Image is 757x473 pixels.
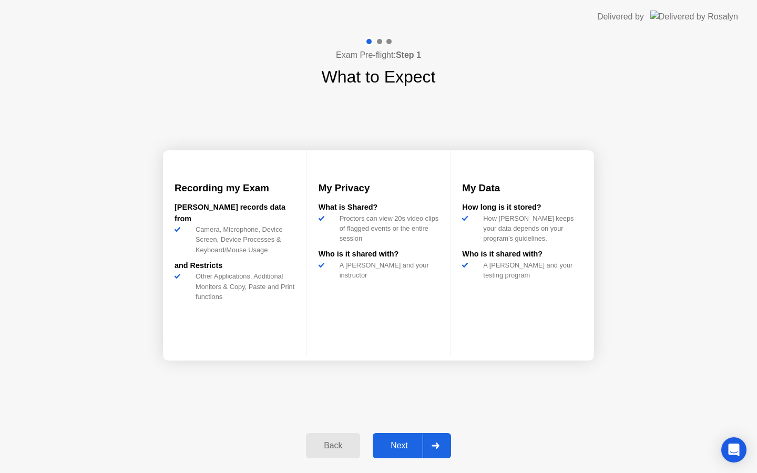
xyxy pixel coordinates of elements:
h3: My Privacy [319,181,439,196]
img: Delivered by Rosalyn [650,11,738,23]
div: Other Applications, Additional Monitors & Copy, Paste and Print functions [191,271,295,302]
div: How [PERSON_NAME] keeps your data depends on your program’s guidelines. [479,213,582,244]
b: Step 1 [396,50,421,59]
div: What is Shared? [319,202,439,213]
div: [PERSON_NAME] records data from [175,202,295,224]
h4: Exam Pre-flight: [336,49,421,61]
div: Camera, Microphone, Device Screen, Device Processes & Keyboard/Mouse Usage [191,224,295,255]
div: Who is it shared with? [319,249,439,260]
h1: What to Expect [322,64,436,89]
div: Delivered by [597,11,644,23]
div: and Restricts [175,260,295,272]
h3: Recording my Exam [175,181,295,196]
button: Back [306,433,360,458]
div: Back [309,441,357,450]
div: A [PERSON_NAME] and your testing program [479,260,582,280]
div: Open Intercom Messenger [721,437,746,462]
div: Who is it shared with? [462,249,582,260]
button: Next [373,433,451,458]
div: A [PERSON_NAME] and your instructor [335,260,439,280]
div: Next [376,441,423,450]
div: How long is it stored? [462,202,582,213]
h3: My Data [462,181,582,196]
div: Proctors can view 20s video clips of flagged events or the entire session [335,213,439,244]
